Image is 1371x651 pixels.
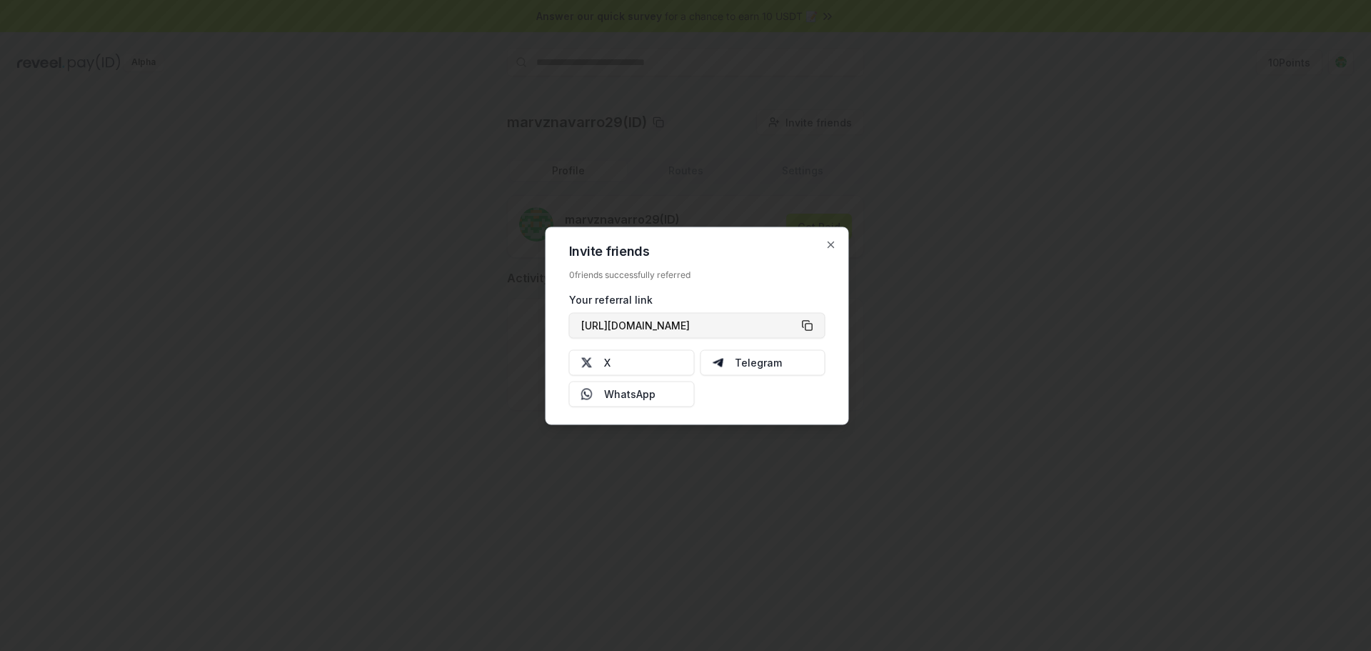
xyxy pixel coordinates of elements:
img: X [581,357,593,368]
button: [URL][DOMAIN_NAME] [569,312,825,338]
button: X [569,349,695,375]
div: 0 friends successfully referred [569,269,825,280]
button: WhatsApp [569,381,695,407]
h2: Invite friends [569,244,825,257]
img: Telegram [712,357,723,368]
span: [URL][DOMAIN_NAME] [581,318,690,333]
img: Whatsapp [581,388,593,399]
div: Your referral link [569,292,825,307]
button: Telegram [700,349,825,375]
